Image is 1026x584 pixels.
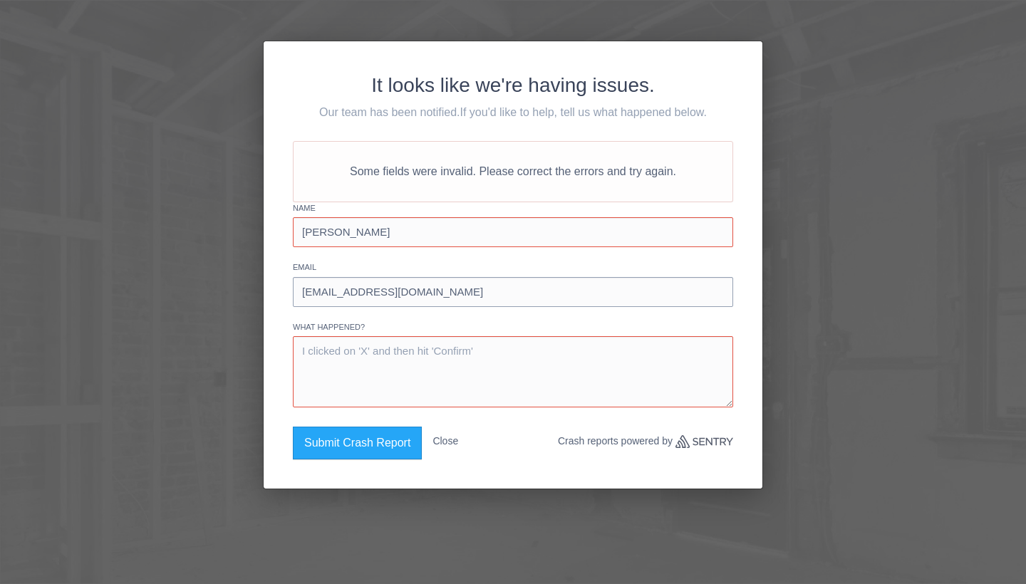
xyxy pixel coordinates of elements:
[293,321,733,333] label: What happened?
[675,435,733,448] a: Sentry
[293,217,733,247] input: Jane Bloggs
[293,202,733,214] label: Name
[293,71,733,100] h2: It looks like we're having issues.
[460,106,707,118] span: If you'd like to help, tell us what happened below.
[432,427,458,456] button: Close
[293,427,422,459] button: Submit Crash Report
[558,427,733,456] p: Crash reports powered by
[293,104,733,121] p: Our team has been notified.
[293,277,733,307] input: jane@example.com
[293,141,733,202] p: Some fields were invalid. Please correct the errors and try again.
[293,261,733,273] label: Email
